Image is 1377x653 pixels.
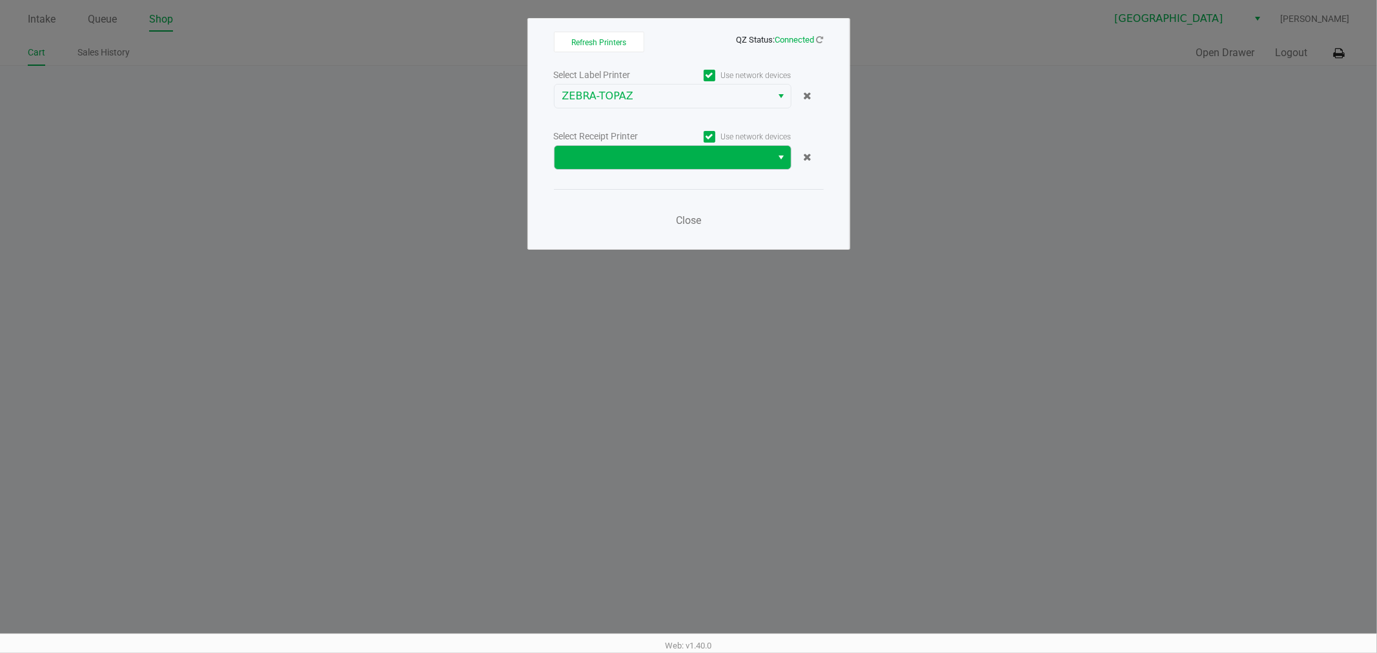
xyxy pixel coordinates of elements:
[666,641,712,650] span: Web: v1.40.0
[737,35,824,45] span: QZ Status:
[562,88,764,104] span: ZEBRA-TOPAZ
[571,38,626,47] span: Refresh Printers
[673,131,791,143] label: Use network devices
[775,35,815,45] span: Connected
[772,85,791,108] button: Select
[772,146,791,169] button: Select
[669,208,708,234] button: Close
[554,68,673,82] div: Select Label Printer
[673,70,791,81] label: Use network devices
[676,214,701,226] span: Close
[554,32,644,52] button: Refresh Printers
[554,130,673,143] div: Select Receipt Printer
